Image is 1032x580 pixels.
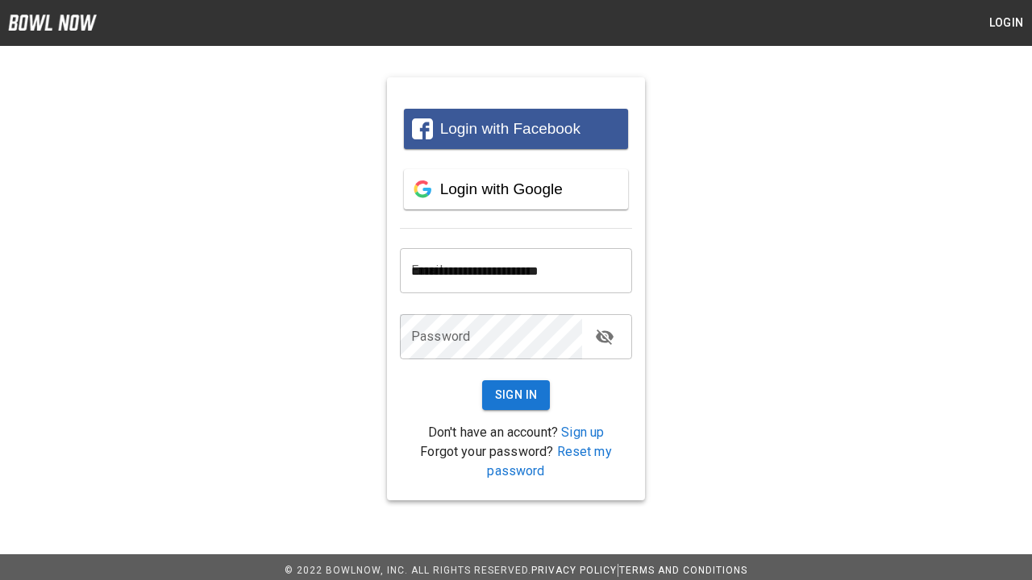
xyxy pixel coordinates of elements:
button: Sign In [482,380,551,410]
img: logo [8,14,97,31]
span: Login with Facebook [440,120,580,137]
a: Privacy Policy [531,565,617,576]
span: © 2022 BowlNow, Inc. All Rights Reserved. [285,565,531,576]
p: Don't have an account? [400,423,632,442]
button: toggle password visibility [589,321,621,353]
a: Terms and Conditions [619,565,747,576]
span: Login with Google [440,180,563,197]
button: Login with Google [404,169,628,209]
button: Login with Facebook [404,109,628,149]
button: Login [980,8,1032,38]
a: Reset my password [487,444,611,478]
p: Forgot your password? [400,442,632,481]
a: Sign up [561,425,604,440]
